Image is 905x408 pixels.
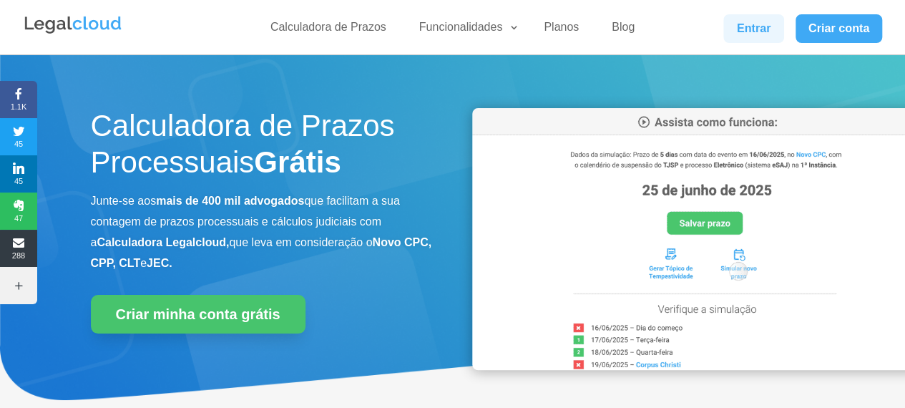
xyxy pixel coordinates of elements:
[97,236,229,248] b: Calculadora Legalcloud,
[796,14,883,43] a: Criar conta
[262,20,395,41] a: Calculadora de Prazos
[91,295,305,334] a: Criar minha conta grátis
[23,14,123,36] img: Legalcloud Logo
[411,20,520,41] a: Funcionalidades
[603,20,643,41] a: Blog
[723,14,783,43] a: Entrar
[91,191,433,273] p: Junte-se aos que facilitam a sua contagem de prazos processuais e cálculos judiciais com a que le...
[91,108,433,188] h1: Calculadora de Prazos Processuais
[23,26,123,38] a: Logo da Legalcloud
[254,145,341,179] strong: Grátis
[156,195,304,207] b: mais de 400 mil advogados
[535,20,587,41] a: Planos
[147,257,172,269] b: JEC.
[91,236,432,269] b: Novo CPC, CPP, CLT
